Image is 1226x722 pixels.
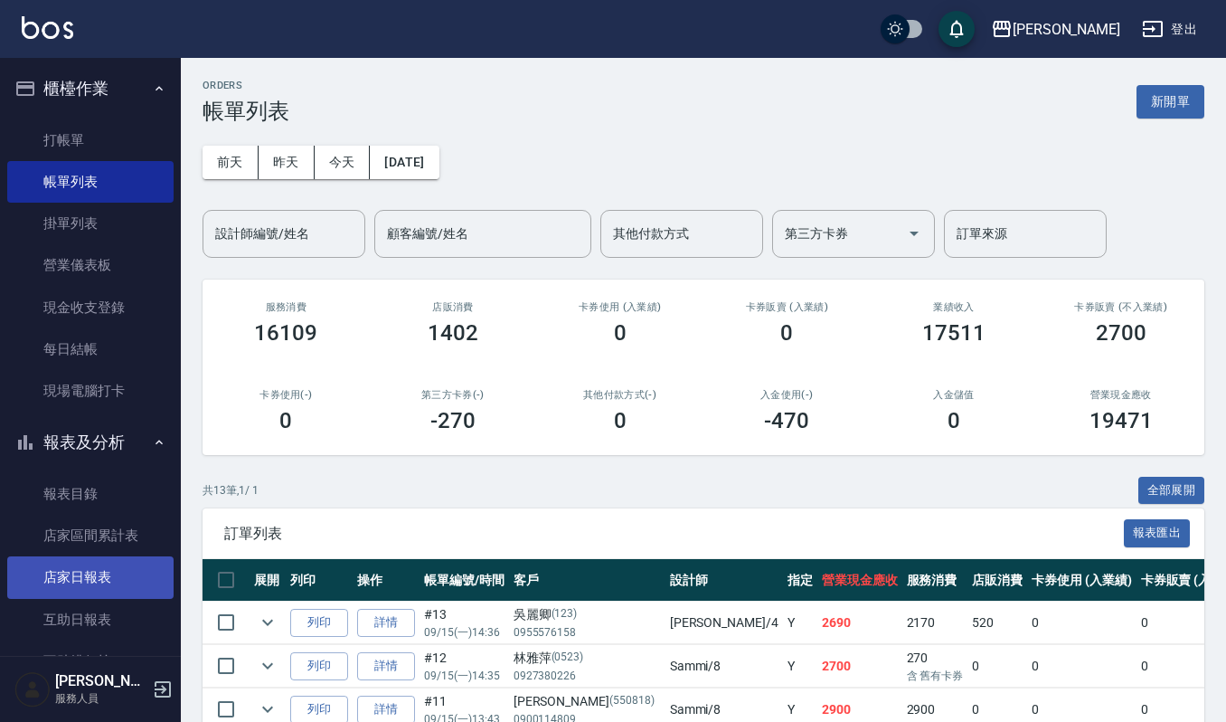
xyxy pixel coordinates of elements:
[725,389,849,401] h2: 入金使用(-)
[1027,559,1136,602] th: 卡券使用 (入業績)
[558,301,682,313] h2: 卡券使用 (入業績)
[203,482,259,499] p: 共 13 筆, 1 / 1
[938,11,975,47] button: save
[203,146,259,179] button: 前天
[250,559,286,602] th: 展開
[430,408,476,433] h3: -270
[55,672,147,690] h5: [PERSON_NAME]
[817,602,902,644] td: 2690
[224,389,348,401] h2: 卡券使用(-)
[7,65,174,112] button: 櫃檯作業
[1059,389,1183,401] h2: 營業現金應收
[1124,524,1191,541] a: 報表匯出
[7,370,174,412] a: 現場電腦打卡
[892,301,1016,313] h2: 業績收入
[286,559,353,602] th: 列印
[55,690,147,707] p: 服務人員
[1136,92,1204,109] a: 新開單
[290,652,348,680] button: 列印
[428,320,478,346] h3: 1402
[817,645,902,688] td: 2700
[892,389,1016,401] h2: 入金儲值
[420,602,509,644] td: #13
[1027,645,1136,688] td: 0
[514,649,661,668] div: 林雅萍
[1027,602,1136,644] td: 0
[514,605,661,624] div: 吳麗卿
[1059,301,1183,313] h2: 卡券販賣 (不入業績)
[357,652,415,680] a: 詳情
[224,525,1124,543] span: 訂單列表
[514,668,661,684] p: 0927380226
[900,219,929,248] button: Open
[783,559,817,602] th: 指定
[7,119,174,161] a: 打帳單
[279,408,292,433] h3: 0
[254,652,281,679] button: expand row
[552,605,578,624] p: (123)
[665,645,783,688] td: Sammi /8
[783,645,817,688] td: Y
[357,609,415,637] a: 詳情
[614,408,627,433] h3: 0
[420,645,509,688] td: #12
[7,244,174,286] a: 營業儀表板
[558,389,682,401] h2: 其他付款方式(-)
[7,599,174,641] a: 互助日報表
[7,203,174,244] a: 掛單列表
[902,559,968,602] th: 服務消費
[315,146,371,179] button: 今天
[1136,85,1204,119] button: 新開單
[665,559,783,602] th: 設計師
[203,99,289,124] h3: 帳單列表
[922,320,986,346] h3: 17511
[254,609,281,636] button: expand row
[967,559,1027,602] th: 店販消費
[514,624,661,641] p: 0955576158
[370,146,439,179] button: [DATE]
[948,408,960,433] h3: 0
[424,624,505,641] p: 09/15 (一) 14:36
[984,11,1127,48] button: [PERSON_NAME]
[509,559,665,602] th: 客戶
[1096,320,1146,346] h3: 2700
[7,328,174,370] a: 每日結帳
[7,641,174,682] a: 互助排行榜
[14,671,51,708] img: Person
[7,515,174,556] a: 店家區間累計表
[967,602,1027,644] td: 520
[7,473,174,515] a: 報表目錄
[7,419,174,466] button: 報表及分析
[1089,408,1153,433] h3: 19471
[391,389,515,401] h2: 第三方卡券(-)
[902,602,968,644] td: 2170
[552,649,584,668] p: (0523)
[725,301,849,313] h2: 卡券販賣 (入業績)
[665,602,783,644] td: [PERSON_NAME] /4
[254,320,317,346] h3: 16109
[1135,13,1204,46] button: 登出
[817,559,902,602] th: 營業現金應收
[783,602,817,644] td: Y
[353,559,420,602] th: 操作
[22,16,73,39] img: Logo
[7,161,174,203] a: 帳單列表
[424,668,505,684] p: 09/15 (一) 14:35
[290,609,348,637] button: 列印
[7,287,174,328] a: 現金收支登錄
[259,146,315,179] button: 昨天
[967,645,1027,688] td: 0
[7,556,174,598] a: 店家日報表
[780,320,793,346] h3: 0
[907,668,964,684] p: 含 舊有卡券
[203,80,289,91] h2: ORDERS
[1138,477,1205,505] button: 全部展開
[514,692,661,711] div: [PERSON_NAME]
[614,320,627,346] h3: 0
[420,559,509,602] th: 帳單編號/時間
[391,301,515,313] h2: 店販消費
[902,645,968,688] td: 270
[224,301,348,313] h3: 服務消費
[1124,519,1191,547] button: 報表匯出
[764,408,809,433] h3: -470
